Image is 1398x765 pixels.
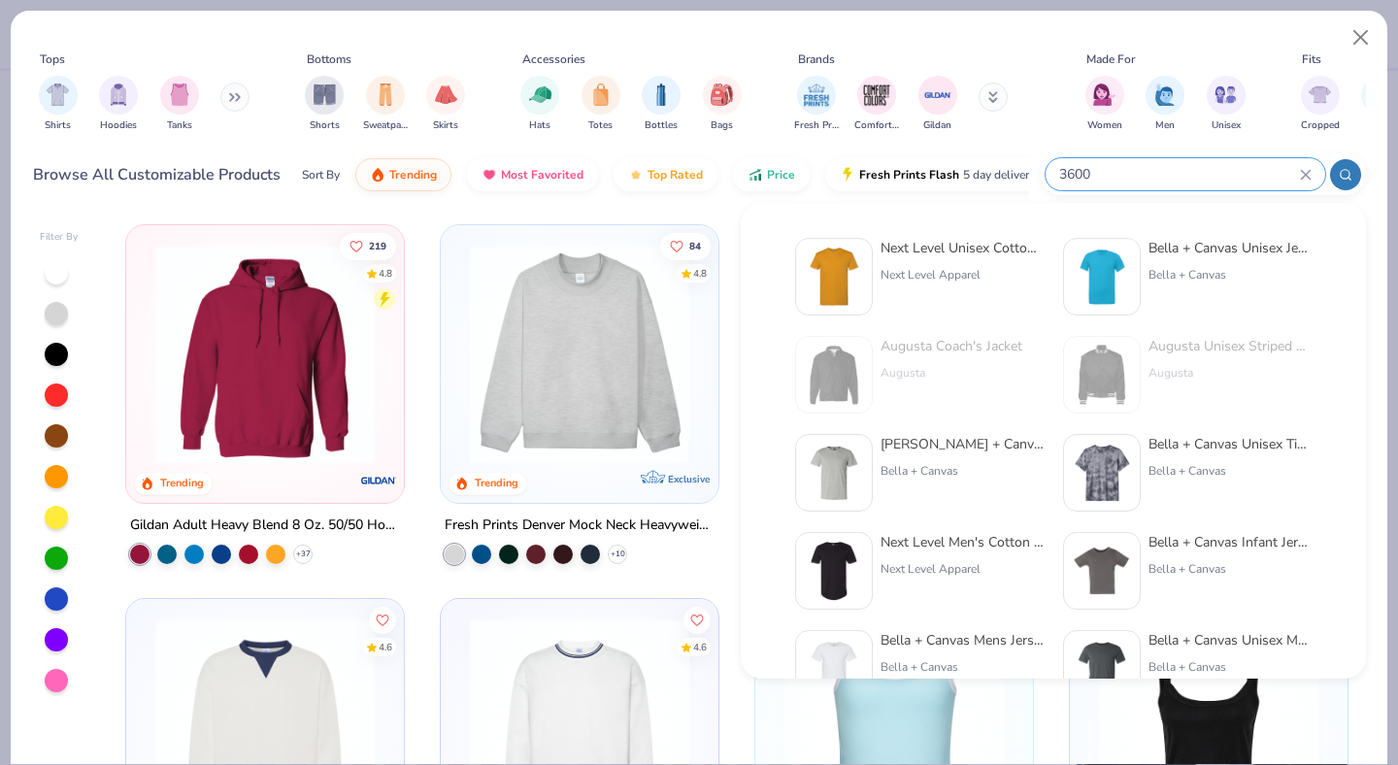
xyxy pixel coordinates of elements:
[426,76,465,133] div: filter for Skirts
[802,81,831,110] img: Fresh Prints Image
[804,443,864,503] img: 02bfc527-0a76-4a7b-9e31-1a8083013807
[433,118,458,133] span: Skirts
[881,532,1044,552] div: Next Level Men's Cotton Long Body Crew
[611,549,625,560] span: + 10
[305,76,344,133] button: filter button
[146,245,384,464] img: 01756b78-01f6-4cc6-8d8a-3c30c1a0c8ac
[520,76,559,133] button: filter button
[1154,83,1176,106] img: Men Image
[923,81,952,110] img: Gildan Image
[167,118,192,133] span: Tanks
[1146,76,1184,133] button: filter button
[363,76,408,133] div: filter for Sweatpants
[1148,658,1312,676] div: Bella + Canvas
[668,473,710,485] span: Exclusive
[130,514,400,538] div: Gildan Adult Heavy Blend 8 Oz. 50/50 Hooded Sweatshirt
[699,245,938,464] img: a90f7c54-8796-4cb2-9d6e-4e9644cfe0fe
[794,76,839,133] button: filter button
[100,118,137,133] span: Hoodies
[160,76,199,133] button: filter button
[804,247,864,307] img: f292c63a-e90a-4951-9473-8689ee53e48b
[794,118,839,133] span: Fresh Prints
[614,158,717,191] button: Top Rated
[99,76,138,133] div: filter for Hoodies
[683,606,711,633] button: Like
[467,158,598,191] button: Most Favorited
[825,158,1049,191] button: Fresh Prints Flash5 day delivery
[296,549,311,560] span: + 37
[520,76,559,133] div: filter for Hats
[108,83,129,106] img: Hoodies Image
[881,238,1044,258] div: Next Level Unisex Cotton T-Shirt
[733,158,810,191] button: Price
[375,83,396,106] img: Sweatpants Image
[1148,266,1312,283] div: Bella + Canvas
[1072,541,1132,601] img: 08a8c695-1603-4529-9fec-796f32c608a4
[1072,639,1132,699] img: 40258834-b2c5-45a6-b168-e1ef5dbdde4b
[854,118,899,133] span: Comfort Colors
[918,76,957,133] button: filter button
[1148,560,1312,578] div: Bella + Canvas
[39,76,78,133] div: filter for Shirts
[305,76,344,133] div: filter for Shorts
[1309,83,1331,106] img: Cropped Image
[854,76,899,133] div: filter for Comfort Colors
[1148,434,1312,454] div: Bella + Canvas Unisex Tie Dye T-Shirt
[47,83,69,106] img: Shirts Image
[588,118,613,133] span: Totes
[389,167,437,183] span: Trending
[40,230,79,245] div: Filter By
[582,76,620,133] div: filter for Totes
[355,158,451,191] button: Trending
[642,76,681,133] div: filter for Bottles
[1148,238,1312,258] div: Bella + Canvas Unisex Jersey Short-Sleeve T-Shirt
[711,83,732,106] img: Bags Image
[380,640,393,654] div: 4.6
[1148,462,1312,480] div: Bella + Canvas
[1085,76,1124,133] button: filter button
[460,245,699,464] img: f5d85501-0dbb-4ee4-b115-c08fa3845d83
[881,266,1044,283] div: Next Level Apparel
[1301,76,1340,133] button: filter button
[650,83,672,106] img: Bottles Image
[693,266,707,281] div: 4.8
[689,241,701,250] span: 84
[39,76,78,133] button: filter button
[363,76,408,133] button: filter button
[648,167,703,183] span: Top Rated
[40,50,65,68] div: Tops
[99,76,138,133] button: filter button
[522,50,585,68] div: Accessories
[445,514,715,538] div: Fresh Prints Denver Mock Neck Heavyweight Sweatshirt
[881,364,1022,382] div: Augusta
[693,640,707,654] div: 4.6
[1212,118,1241,133] span: Unisex
[1155,118,1175,133] span: Men
[1343,19,1380,56] button: Close
[1146,76,1184,133] div: filter for Men
[923,118,951,133] span: Gildan
[1301,118,1340,133] span: Cropped
[501,167,583,183] span: Most Favorited
[881,336,1022,356] div: Augusta Coach's Jacket
[881,434,1044,454] div: [PERSON_NAME] + Canvas Unisex Heather CVC T-Shirt
[1207,76,1246,133] button: filter button
[767,167,795,183] span: Price
[804,541,864,601] img: d43eabf9-6cc6-4fe1-9c1e-1cfceb51e90b
[482,167,497,183] img: most_fav.gif
[804,639,864,699] img: f4c9d605-43be-4386-b3c4-f800afdafc1d
[370,241,387,250] span: 219
[703,76,742,133] div: filter for Bags
[160,76,199,133] div: filter for Tanks
[169,83,190,106] img: Tanks Image
[881,462,1044,480] div: Bella + Canvas
[711,118,733,133] span: Bags
[33,163,281,186] div: Browse All Customizable Products
[881,630,1044,650] div: Bella + Canvas Mens Jersey Short Sleeve Tee With Curved Hem
[642,76,681,133] button: filter button
[1072,247,1132,307] img: 10a0a8bf-8f21-4ecd-81c8-814f1e31d243
[310,118,340,133] span: Shorts
[703,76,742,133] button: filter button
[798,50,835,68] div: Brands
[370,606,397,633] button: Like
